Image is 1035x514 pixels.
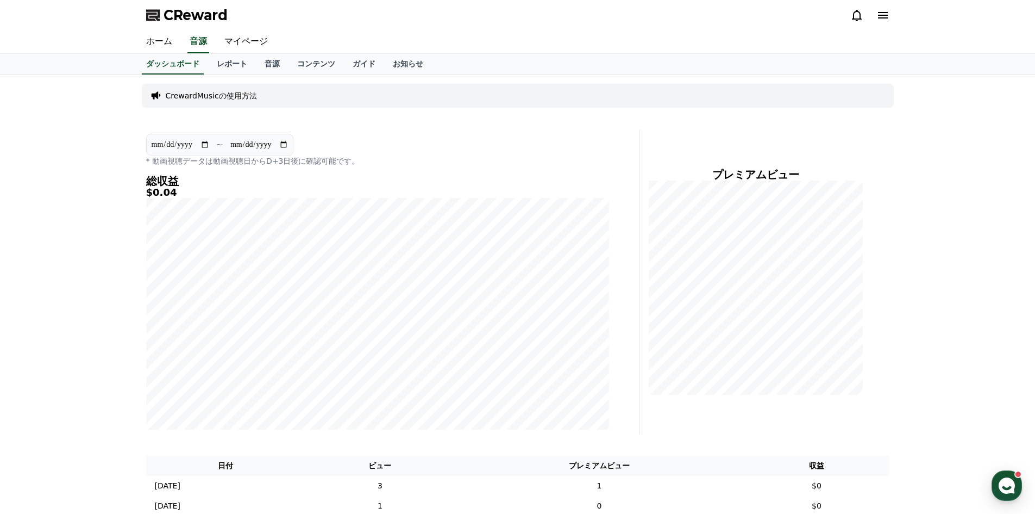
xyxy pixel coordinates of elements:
a: ガイド [344,54,384,75]
a: Settings [140,345,209,372]
span: Home [28,361,47,370]
a: お知らせ [384,54,432,75]
a: ダッシュボード [142,54,204,75]
h5: $0.04 [146,187,609,198]
h4: プレミアムビュー [649,169,863,181]
a: CReward [146,7,228,24]
p: ~ [216,138,223,151]
a: コンテンツ [288,54,344,75]
span: CReward [164,7,228,24]
a: マイページ [216,30,277,53]
p: [DATE] [155,500,180,512]
p: * 動画視聴データは動画視聴日からD+3日後に確認可能です。 [146,156,609,166]
a: Messages [72,345,140,372]
a: 音源 [187,30,209,53]
a: レポート [208,54,256,75]
a: ホーム [137,30,181,53]
a: Home [3,345,72,372]
h4: 総収益 [146,175,609,187]
a: 音源 [256,54,288,75]
td: 3 [305,476,454,496]
span: Messages [90,362,122,370]
td: $0 [744,476,889,496]
p: [DATE] [155,480,180,492]
th: 収益 [744,456,889,476]
span: Settings [161,361,187,370]
th: プレミアムビュー [454,456,744,476]
a: CrewardMusicの使用方法 [166,90,257,101]
td: 1 [454,476,744,496]
th: 日付 [146,456,306,476]
th: ビュー [305,456,454,476]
